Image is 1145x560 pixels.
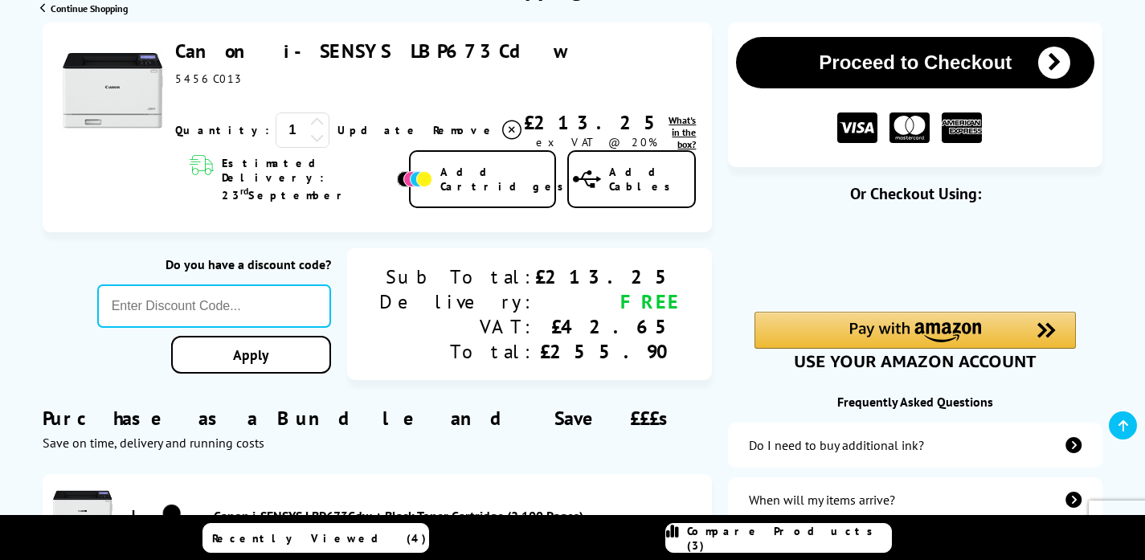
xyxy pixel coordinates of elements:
sup: rd [240,185,248,197]
span: Compare Products (3) [687,524,891,553]
input: Enter Discount Code... [97,284,332,328]
a: Canon i-SENSYS LBP673Cdw + Black Toner Cartridge (2,100 Pages) [214,508,704,524]
span: Quantity: [175,123,269,137]
a: Canon i-SENSYS LBP673Cdw [175,39,568,63]
div: Do you have a discount code? [97,256,332,272]
img: American Express [942,112,982,144]
img: Canon i-SENSYS LBP673Cdw [59,39,168,148]
a: items-arrive [728,477,1102,522]
div: Frequently Asked Questions [728,394,1102,410]
div: £213.25 [524,110,669,135]
div: £213.25 [535,264,680,289]
span: Recently Viewed (4) [212,531,427,546]
span: Continue Shopping [51,2,128,14]
a: Apply [171,336,332,374]
div: £42.65 [535,314,680,339]
a: lnk_inthebox [669,114,696,150]
div: Sub Total: [379,264,535,289]
span: Estimated Delivery: 23 September [222,156,393,202]
a: Compare Products (3) [665,523,892,553]
span: Add Cables [609,165,695,194]
div: Delivery: [379,289,535,314]
span: ex VAT @ 20% [536,135,657,149]
div: FREE [535,289,680,314]
a: Recently Viewed (4) [202,523,429,553]
img: Canon i-SENSYS LBP673Cdw + Black Toner Cartridge (2,100 Pages) [152,494,192,534]
div: Total: [379,339,535,364]
div: Or Checkout Using: [728,183,1102,204]
span: 5456C013 [175,72,243,86]
img: MASTER CARD [889,112,930,144]
div: VAT: [379,314,535,339]
a: Delete item from your basket [433,118,524,142]
a: Continue Shopping [40,2,128,14]
img: Canon i-SENSYS LBP673Cdw + Black Toner Cartridge (2,100 Pages) [51,482,115,546]
span: Remove [433,123,497,137]
span: What's in the box? [669,114,696,150]
span: Add Cartridges [440,165,572,194]
div: £255.90 [535,339,680,364]
button: Proceed to Checkout [736,37,1094,88]
iframe: PayPal [754,230,1076,284]
div: Save on time, delivery and running costs [43,435,713,451]
div: Do I need to buy additional ink? [749,437,924,453]
a: additional-ink [728,423,1102,468]
img: Add Cartridges [397,171,432,187]
div: Amazon Pay - Use your Amazon account [754,312,1076,368]
div: Purchase as a Bundle and Save £££s [43,382,713,451]
img: VISA [837,112,877,144]
div: When will my items arrive? [749,492,895,508]
a: Update [337,123,420,137]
